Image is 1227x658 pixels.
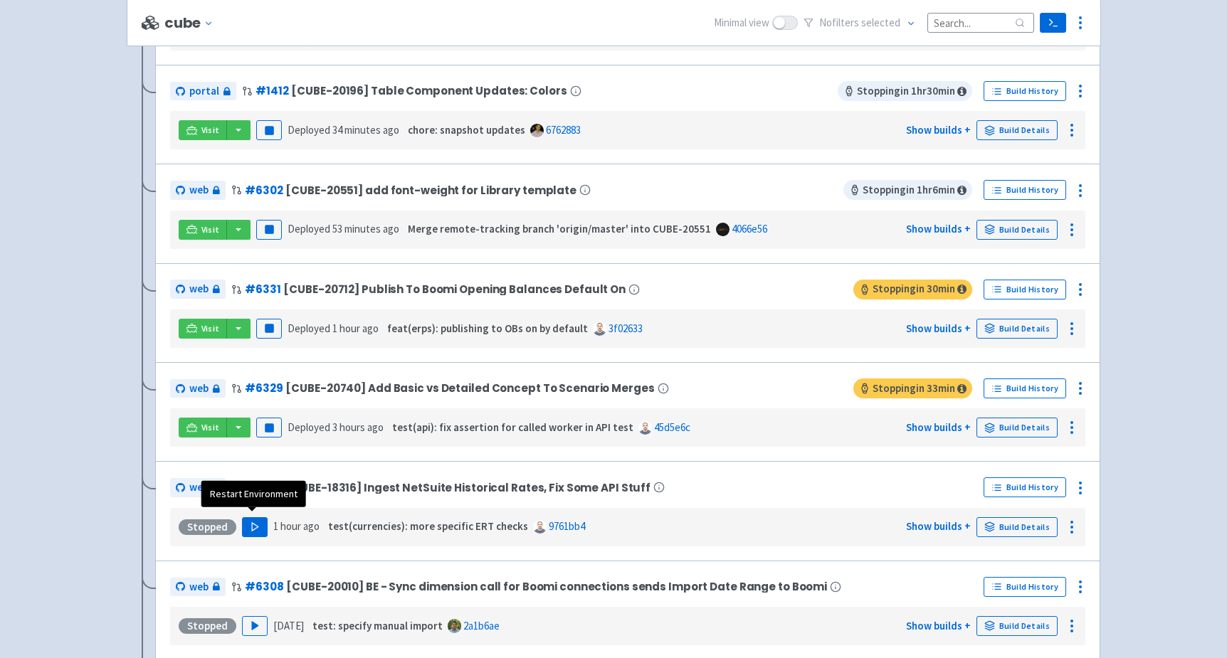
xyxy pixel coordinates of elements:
button: Pause [256,220,282,240]
strong: chore: snapshot updates [408,123,525,137]
a: Build History [984,280,1066,299]
a: web [170,181,226,200]
span: Minimal view [714,15,769,31]
a: #1412 [256,83,288,98]
button: Pause [256,120,282,140]
span: Visit [201,422,220,433]
strong: Merge remote-tracking branch 'origin/master' into CUBE-20551 [408,222,711,235]
span: Stopping in 1 hr 30 min [838,81,972,101]
a: Visit [179,120,227,140]
a: web [170,578,226,597]
strong: feat(erps): publishing to OBs on by default [387,322,588,335]
button: Pause [256,319,282,339]
a: Terminal [1040,13,1066,33]
a: #6330 [245,480,283,495]
a: web [170,280,226,299]
span: Visit [201,224,220,235]
span: [CUBE-20712] Publish To Boomi Opening Balances Default On [283,283,626,295]
a: Build Details [976,616,1058,636]
span: web [189,182,209,198]
a: #6329 [245,381,283,396]
strong: test: specify manual import [312,619,443,632]
a: #6302 [245,183,283,198]
time: 1 hour ago [273,519,320,533]
a: 9761bb4 [549,519,585,533]
time: 1 hour ago [332,322,379,335]
span: web [189,479,209,496]
a: Show builds + [906,619,971,632]
a: web [170,379,226,398]
a: Show builds + [906,420,971,434]
span: No filter s [819,15,900,31]
a: Build Details [976,220,1058,240]
button: Play [242,517,268,537]
a: Show builds + [906,322,971,335]
a: Build History [984,378,1066,398]
span: Stopping in 33 min [853,378,972,398]
a: Build History [984,81,1066,101]
strong: test(api): fix assertion for called worker in API test [392,420,633,434]
span: Stopping in 30 min [853,280,972,299]
div: Stopped [179,519,236,535]
span: Deployed [288,420,384,434]
a: Build History [984,577,1066,597]
time: 53 minutes ago [332,222,399,235]
button: Play [242,616,268,636]
a: Show builds + [906,123,971,137]
a: web [170,478,226,497]
span: selected [861,16,900,29]
span: portal [189,83,219,100]
a: Build History [984,180,1066,200]
a: 3f02633 [609,322,643,335]
span: Deployed [288,222,399,235]
a: portal [170,82,236,101]
a: Visit [179,319,227,339]
span: [CUBE-18316] Ingest NetSuite Historical Rates, Fix Some API Stuff [286,482,651,494]
a: Build Details [976,319,1058,339]
a: 4066e56 [732,222,767,235]
a: Show builds + [906,519,971,533]
time: 3 hours ago [332,420,384,434]
span: Deployed [288,123,399,137]
a: #6331 [245,282,280,297]
span: [CUBE-20196] Table Component Updates: Colors [291,85,567,97]
a: Visit [179,220,227,240]
span: Deployed [288,322,379,335]
span: web [189,281,209,297]
span: web [189,381,209,397]
span: Stopping in 1 hr 6 min [843,180,972,200]
a: Build Details [976,120,1058,140]
a: Build Details [976,418,1058,437]
span: web [189,579,209,595]
time: 34 minutes ago [332,123,399,137]
time: [DATE] [273,619,304,632]
a: Build Details [976,517,1058,537]
a: 2a1b6ae [463,619,500,632]
a: Show builds + [906,222,971,235]
span: Visit [201,323,220,334]
a: #6308 [245,579,283,594]
button: Pause [256,418,282,437]
a: Visit [179,418,227,437]
a: Build History [984,477,1066,497]
span: [CUBE-20551] add font-weight for Library template [285,184,576,196]
span: [CUBE-20010] BE - Sync dimension call for Boomi connections sends Import Date Range to Boomi [286,580,827,593]
span: Visit [201,124,220,136]
strong: test(currencies): more specific ERT checks [328,519,528,533]
a: 6762883 [546,123,581,137]
input: Search... [927,13,1034,32]
span: [CUBE-20740] Add Basic vs Detailed Concept To Scenario Merges [285,382,654,394]
a: 45d5e6c [654,420,690,434]
div: Stopped [179,618,236,634]
button: cube [164,15,219,31]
